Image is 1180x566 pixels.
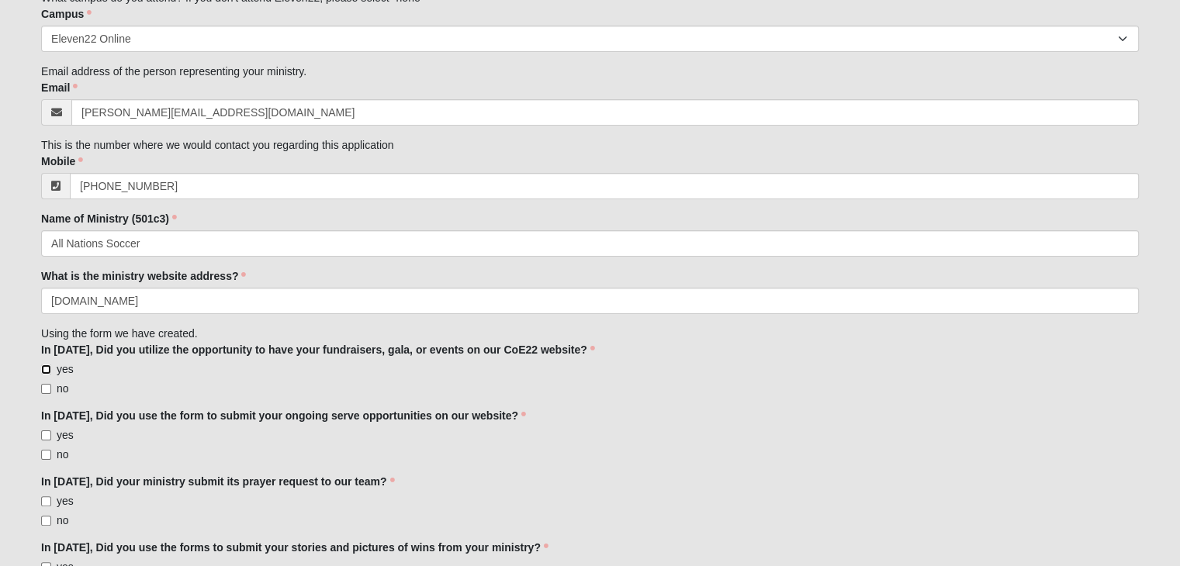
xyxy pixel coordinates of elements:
[41,80,78,95] label: Email
[41,384,51,394] input: no
[41,6,92,22] label: Campus
[41,474,394,489] label: In [DATE], Did your ministry submit its prayer request to our team?
[41,154,83,169] label: Mobile
[57,382,69,395] span: no
[41,430,51,440] input: yes
[41,268,246,284] label: What is the ministry website address?
[41,364,51,374] input: yes
[41,450,51,460] input: no
[41,496,51,506] input: yes
[41,516,51,526] input: no
[41,211,177,226] label: Name of Ministry (501c3)
[57,363,74,375] span: yes
[57,429,74,441] span: yes
[41,540,548,555] label: In [DATE], Did you use the forms to submit your stories and pictures of wins from your ministry?
[41,342,595,357] label: In [DATE], Did you utilize the opportunity to have your fundraisers, gala, or events on our CoE22...
[57,448,69,461] span: no
[57,514,69,526] span: no
[41,408,526,423] label: In [DATE], Did you use the form to submit your ongoing serve opportunities on our website?
[57,495,74,507] span: yes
